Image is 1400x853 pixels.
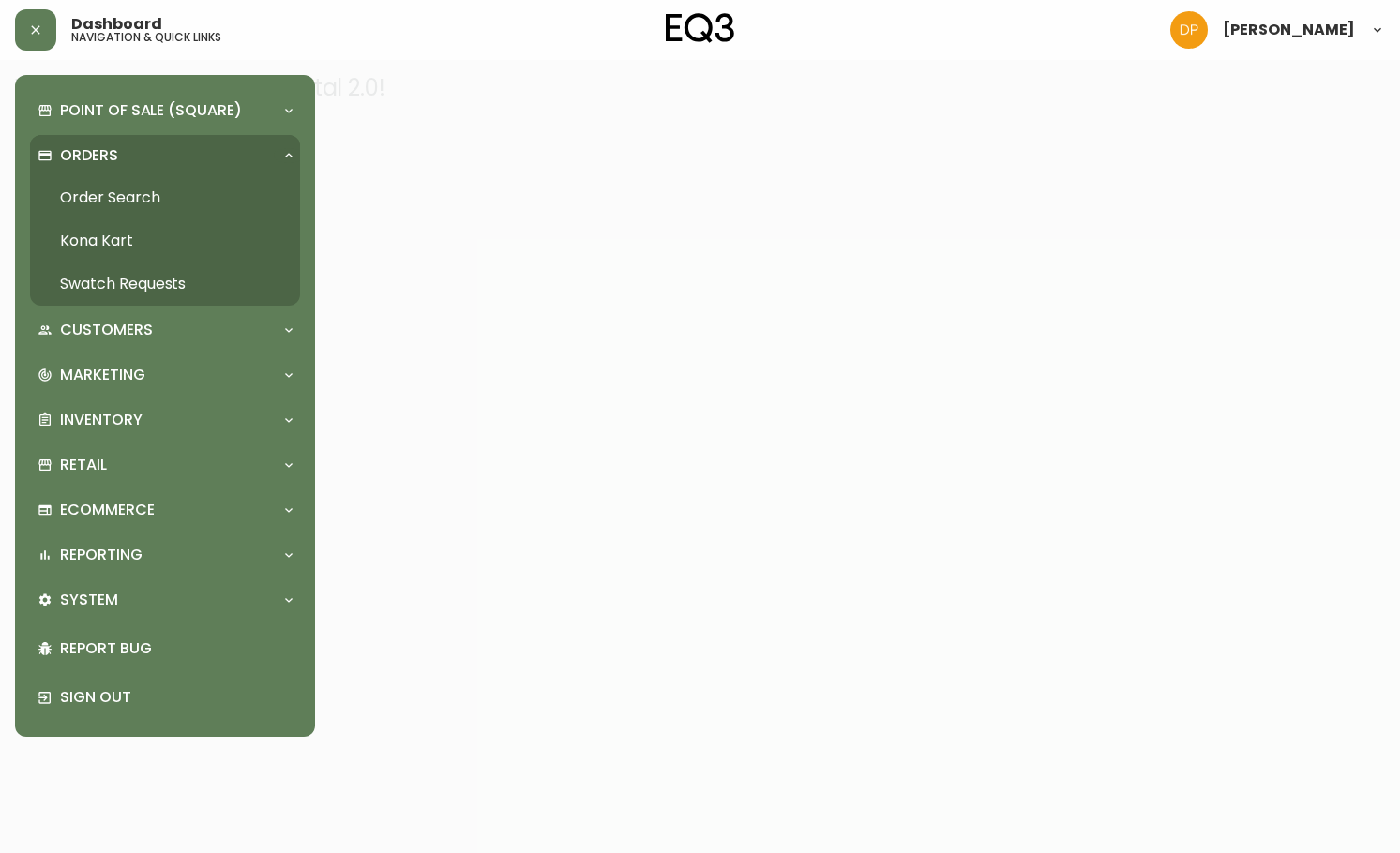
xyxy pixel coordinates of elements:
[60,590,118,610] p: System
[30,135,300,176] div: Orders
[30,624,300,673] div: Report Bug
[60,455,107,475] p: Retail
[30,489,300,531] div: Ecommerce
[60,365,145,385] p: Marketing
[666,13,735,43] img: logo
[30,579,300,621] div: System
[30,673,300,722] div: Sign Out
[30,262,300,306] a: Swatch Requests
[1170,11,1208,49] img: b0154ba12ae69382d64d2f3159806b19
[60,320,153,340] p: Customers
[30,176,300,219] a: Order Search
[30,219,300,262] a: Kona Kart
[30,309,300,351] div: Customers
[71,32,221,43] h5: navigation & quick links
[60,500,155,520] p: Ecommerce
[30,354,300,396] div: Marketing
[71,17,162,32] span: Dashboard
[60,687,293,708] p: Sign Out
[60,638,293,659] p: Report Bug
[30,444,300,486] div: Retail
[1223,22,1355,37] span: [PERSON_NAME]
[60,410,143,430] p: Inventory
[60,100,242,121] p: Point of Sale (Square)
[30,90,300,131] div: Point of Sale (Square)
[30,399,300,441] div: Inventory
[60,145,118,166] p: Orders
[30,534,300,576] div: Reporting
[60,545,143,565] p: Reporting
